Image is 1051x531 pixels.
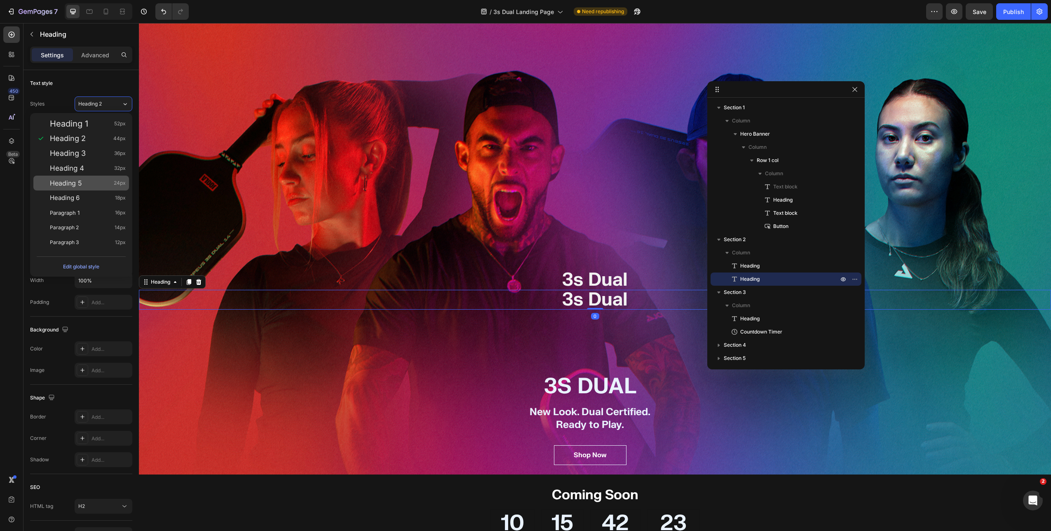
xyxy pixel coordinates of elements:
[773,209,798,217] span: Text block
[81,51,109,59] p: Advanced
[740,328,782,336] span: Countdown Timer
[996,3,1031,20] button: Publish
[115,223,126,232] span: 14px
[518,490,550,511] div: 23
[115,209,126,217] span: 16px
[91,299,130,306] div: Add...
[724,354,746,362] span: Section 5
[115,238,126,247] span: 12px
[50,164,84,172] span: Heading 4
[724,341,746,349] span: Section 4
[75,499,132,514] button: H2
[773,196,793,204] span: Heading
[973,8,986,15] span: Save
[30,345,43,352] div: Color
[582,8,624,15] span: Need republishing
[462,490,491,511] div: 42
[41,51,64,59] p: Settings
[91,456,130,464] div: Add...
[1023,491,1043,510] iframe: Intercom live chat
[1040,478,1046,485] span: 2
[114,120,126,128] span: 52px
[740,262,760,270] span: Heading
[362,490,385,511] div: 10
[30,484,40,491] div: SEO
[773,183,798,191] span: Text block
[37,260,126,273] button: Edit global style
[732,117,750,125] span: Column
[724,235,746,244] span: Section 2
[30,413,46,421] div: Border
[724,288,746,296] span: Section 3
[78,100,102,108] span: Heading 2
[50,223,79,232] span: Paragraph 2
[155,3,189,20] div: Undo/Redo
[75,273,132,288] input: Auto
[114,149,126,157] span: 36px
[115,194,126,202] span: 18px
[113,134,126,143] span: 44px
[765,169,783,178] span: Column
[30,503,53,510] div: HTML tag
[740,275,760,283] span: Heading
[30,277,44,284] div: Width
[8,88,20,94] div: 450
[40,29,129,39] p: Heading
[54,7,58,16] p: 7
[139,23,1051,531] iframe: Design area
[724,103,745,112] span: Section 1
[757,156,779,164] span: Row 1 col
[3,3,61,20] button: 7
[114,164,126,172] span: 32px
[30,80,53,87] div: Text style
[740,130,770,138] span: Hero Banner
[748,143,767,151] span: Column
[30,367,45,374] div: Image
[452,290,460,296] div: 0
[75,96,132,111] button: Heading 2
[493,7,554,16] span: 3s Dual Landing Page
[966,3,993,20] button: Save
[30,100,45,108] div: Styles
[732,249,750,257] span: Column
[413,490,434,511] div: 15
[50,238,79,247] span: Paragraph 3
[78,503,85,509] span: H2
[91,435,130,442] div: Add...
[50,194,80,202] span: Heading 6
[50,179,82,187] span: Heading 5
[6,151,20,157] div: Beta
[50,209,80,217] span: Paragraph 1
[63,262,99,272] div: Edit global style
[50,134,86,143] span: Heading 2
[50,120,88,128] span: Heading 1
[30,392,56,404] div: Shape
[732,301,750,310] span: Column
[740,315,760,323] span: Heading
[490,7,492,16] span: /
[114,179,126,187] span: 24px
[91,367,130,374] div: Add...
[30,298,49,306] div: Padding
[50,149,86,157] span: Heading 3
[91,414,130,421] div: Add...
[30,324,70,336] div: Background
[30,435,47,442] div: Corner
[773,222,788,230] span: Button
[30,456,49,463] div: Shadow
[1003,7,1024,16] div: Publish
[91,345,130,353] div: Add...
